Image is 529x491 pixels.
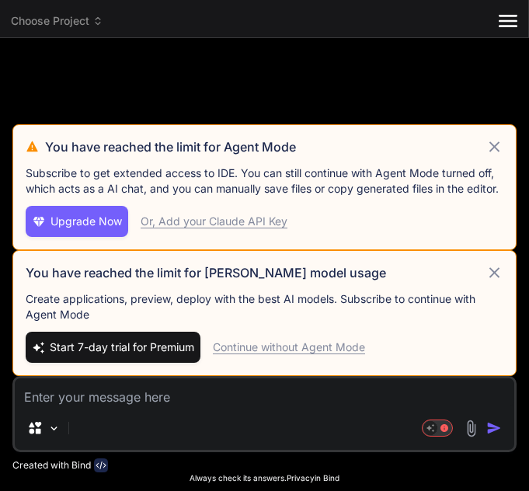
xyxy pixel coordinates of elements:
img: bind-logo [94,458,108,472]
img: icon [486,420,502,436]
p: Create applications, preview, deploy with the best AI models. Subscribe to continue with Agent Mode [26,291,503,322]
img: Pick Models [47,422,61,435]
span: Upgrade Now [50,214,122,229]
div: Continue without Agent Mode [213,340,365,355]
img: attachment [462,420,480,437]
span: Start 7-day trial for Premium [50,340,194,355]
span: Choose Project [11,13,103,29]
h3: You have reached the limit for Agent Mode [45,138,485,156]
h3: You have reached the limit for [PERSON_NAME] model usage [26,263,485,282]
span: Privacy [287,473,315,482]
p: Subscribe to get extended access to IDE. You can still continue with Agent Mode turned off, which... [26,165,503,197]
div: Or, Add your Claude API Key [141,214,287,229]
button: Upgrade Now [26,206,128,237]
button: Start 7-day trial for Premium [26,332,200,363]
p: Always check its answers. in Bind [12,472,517,484]
p: Created with Bind [12,459,91,472]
